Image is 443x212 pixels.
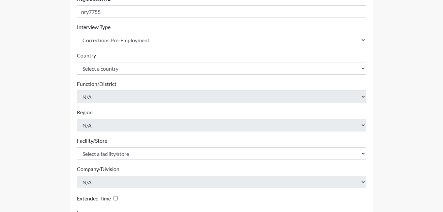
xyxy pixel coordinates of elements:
label: Country [77,52,96,59]
label: Company/Division [77,165,119,173]
div: Checking this box will provide the interviewee with an accomodation of extra time to answer each ... [77,194,120,203]
label: Interview Type [77,23,111,31]
label: Extended Time [77,194,111,202]
label: Region [77,108,93,116]
label: Facility/Store [77,137,107,145]
input: Insert a Registration ID, which needs to be a unique alphanumeric value for each interviewee [77,5,366,18]
label: Function/District [77,80,116,88]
